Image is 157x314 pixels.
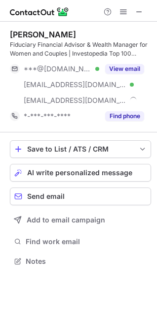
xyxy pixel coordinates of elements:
img: ContactOut v5.3.10 [10,6,69,18]
button: Send email [10,188,151,205]
button: Notes [10,254,151,268]
button: save-profile-one-click [10,140,151,158]
span: [EMAIL_ADDRESS][DOMAIN_NAME] [24,80,126,89]
div: Fiduciary Financial Advisor & Wealth Manager for Women and Couples | Investopedia Top 100 Financi... [10,40,151,58]
span: ***@[DOMAIN_NAME] [24,64,92,73]
span: Add to email campaign [27,216,105,224]
button: AI write personalized message [10,164,151,182]
button: Reveal Button [105,64,144,74]
div: Save to List / ATS / CRM [27,145,134,153]
span: Find work email [26,237,147,246]
span: AI write personalized message [27,169,132,177]
div: [PERSON_NAME] [10,30,76,39]
span: [EMAIL_ADDRESS][DOMAIN_NAME] [24,96,126,105]
span: Send email [27,192,65,200]
button: Add to email campaign [10,211,151,229]
button: Find work email [10,235,151,249]
button: Reveal Button [105,111,144,121]
span: Notes [26,257,147,266]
